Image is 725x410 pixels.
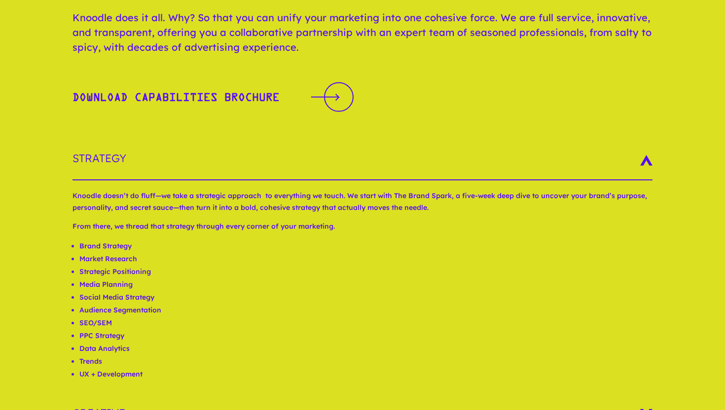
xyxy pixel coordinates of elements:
li: Trends [79,355,652,368]
li: SEO/SEM [79,316,652,329]
li: Media Planning [79,278,652,291]
li: Strategic Positioning [79,265,652,278]
p: From there, we thread that strategy through every corner of your marketing. [72,221,652,239]
li: Market Research [79,252,652,265]
a: Download Capabilities BrochureDownload Capabilities Brochure [72,80,354,113]
li: Social Media Strategy [79,291,652,304]
li: PPC Strategy [79,329,652,342]
p: Knoodle doesn’t do fluff—we take a strategic approach to everything we touch. We start with The B... [72,190,652,221]
h3: Strategy [72,137,652,180]
li: Brand Strategy [79,239,652,252]
li: Audience Segmentation [79,304,652,316]
li: Data Analytics [79,342,652,355]
li: UX + Development [79,368,652,380]
p: Knoodle does it all. Why? So that you can unify your marketing into one cohesive force. We are fu... [72,10,652,65]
